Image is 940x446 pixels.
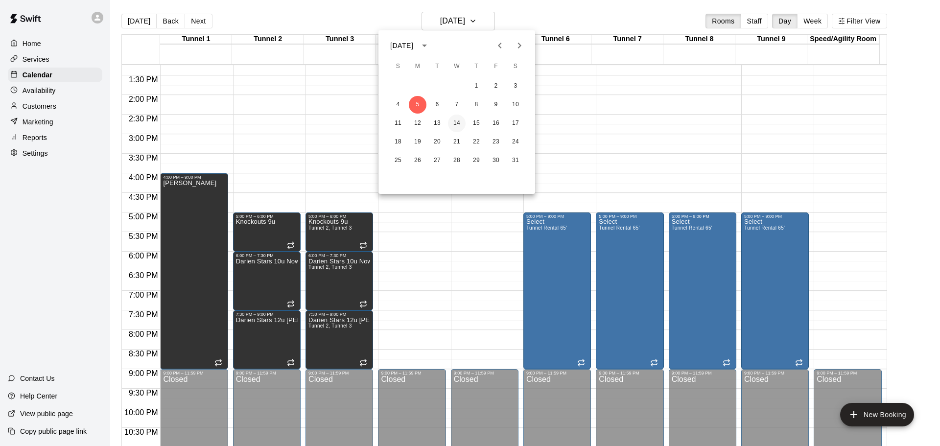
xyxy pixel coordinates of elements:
button: 26 [409,152,426,169]
button: 12 [409,115,426,132]
button: 29 [468,152,485,169]
button: 1 [468,77,485,95]
button: 11 [389,115,407,132]
button: 2 [487,77,505,95]
span: Saturday [507,57,524,76]
button: 14 [448,115,466,132]
button: 19 [409,133,426,151]
button: 6 [428,96,446,114]
button: 28 [448,152,466,169]
button: 8 [468,96,485,114]
button: 25 [389,152,407,169]
button: 21 [448,133,466,151]
button: 20 [428,133,446,151]
button: 9 [487,96,505,114]
span: Monday [409,57,426,76]
button: 24 [507,133,524,151]
button: 10 [507,96,524,114]
button: 27 [428,152,446,169]
button: 31 [507,152,524,169]
button: 30 [487,152,505,169]
button: 18 [389,133,407,151]
button: 13 [428,115,446,132]
button: 7 [448,96,466,114]
span: Sunday [389,57,407,76]
span: Tuesday [428,57,446,76]
button: 16 [487,115,505,132]
span: Thursday [468,57,485,76]
button: Next month [510,36,529,55]
span: Friday [487,57,505,76]
button: 4 [389,96,407,114]
button: 3 [507,77,524,95]
span: Wednesday [448,57,466,76]
button: 5 [409,96,426,114]
button: 22 [468,133,485,151]
button: 15 [468,115,485,132]
button: calendar view is open, switch to year view [416,37,433,54]
button: Previous month [490,36,510,55]
div: [DATE] [390,41,413,51]
button: 23 [487,133,505,151]
button: 17 [507,115,524,132]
